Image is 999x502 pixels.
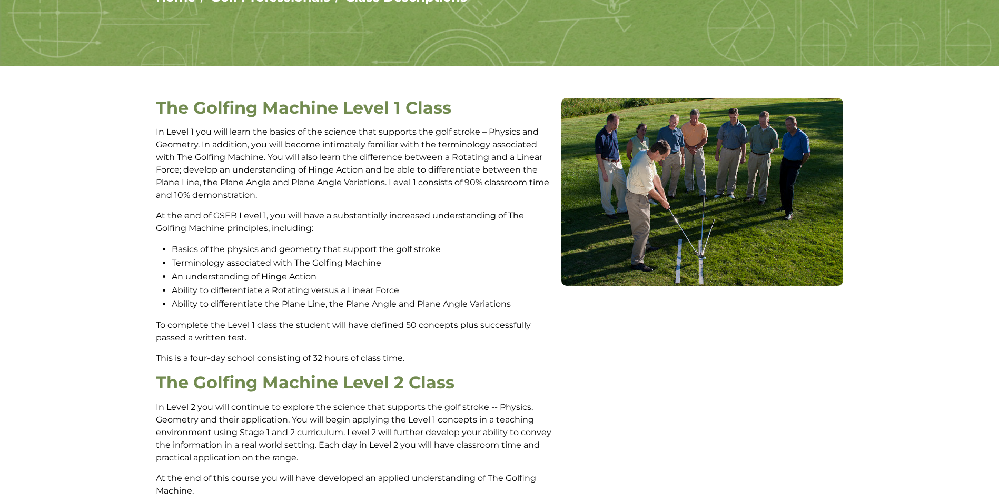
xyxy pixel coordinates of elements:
[156,319,553,344] p: To complete the Level 1 class the student will have defined 50 concepts plus successfully passed ...
[156,373,553,393] h2: The Golfing Machine Level 2 Class
[172,284,553,297] li: Ability to differentiate a Rotating versus a Linear Force
[156,472,553,497] p: At the end of this course you will have developed an applied understanding of The Golfing Machine.
[156,209,553,235] p: At the end of GSEB Level 1, you will have a substantially increased understanding of The Golfing ...
[156,352,553,365] p: This is a four-day school consisting of 32 hours of class time.
[172,297,553,311] li: Ability to differentiate the Plane Line, the Plane Angle and Plane Angle Variations
[172,243,553,256] li: Basics of the physics and geometry that support the golf stroke
[172,270,553,284] li: An understanding of Hinge Action
[172,256,553,270] li: Terminology associated with The Golfing Machine
[156,401,553,464] p: In Level 2 you will continue to explore the science that supports the golf stroke -- Physics, Geo...
[156,98,553,118] h2: The Golfing Machine Level 1 Class
[156,126,553,202] p: In Level 1 you will learn the basics of the science that supports the golf stroke – Physics and G...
